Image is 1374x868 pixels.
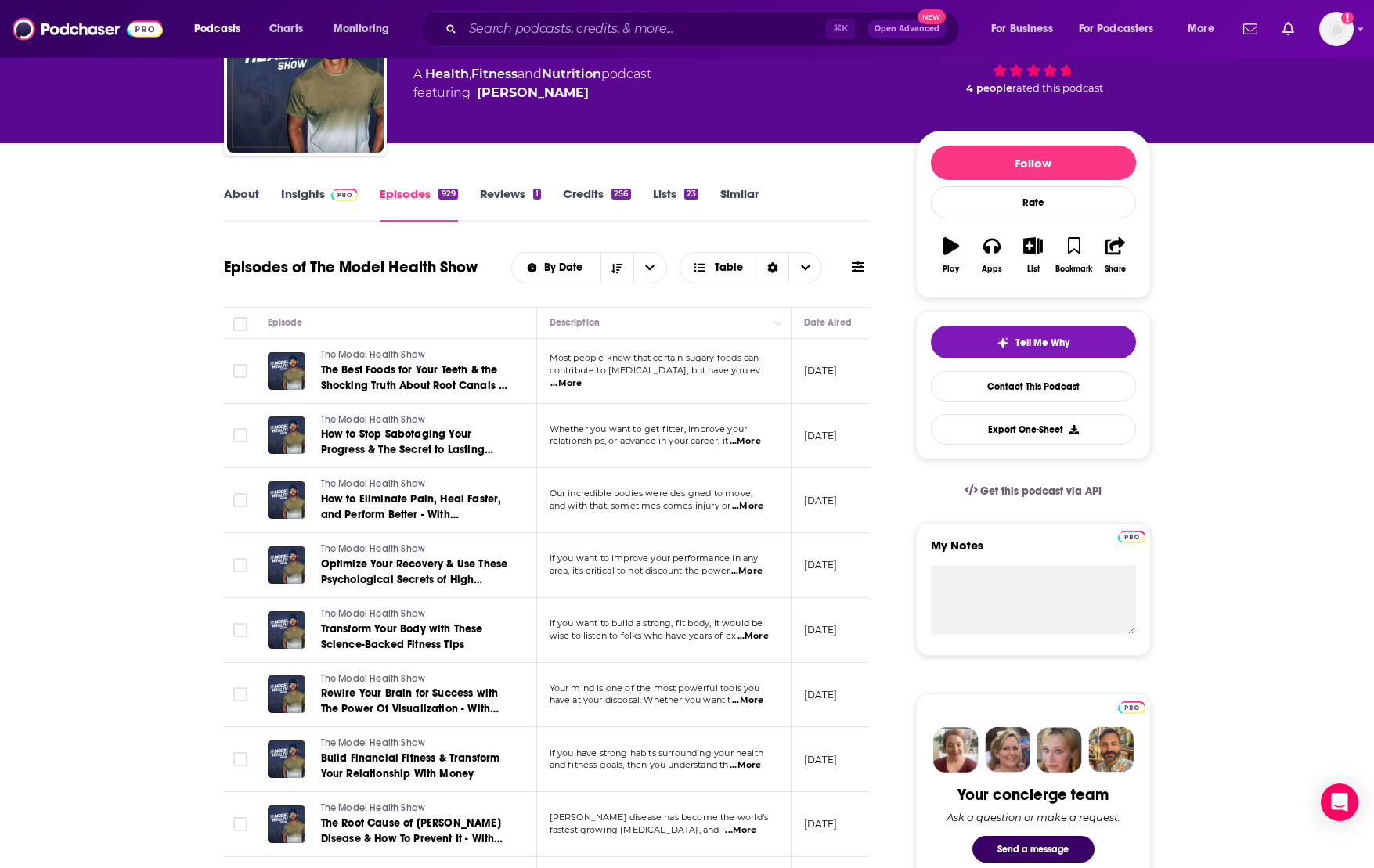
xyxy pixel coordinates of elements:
span: New [918,9,946,24]
button: Bookmark [1054,227,1095,283]
span: The Best Foods for Your Teeth & the Shocking Truth About Root Canals - With [PERSON_NAME] [321,363,508,408]
div: Episode [268,313,303,332]
img: Podchaser Pro [331,189,359,201]
a: The Model Health Show [321,737,509,751]
div: 256 [611,189,630,200]
span: Get this podcast via API [980,484,1102,498]
span: and with that, sometimes comes injury or [550,500,731,511]
button: Open AdvancedNew [867,20,947,38]
img: Podchaser - Follow, Share and Rate Podcasts [13,14,163,44]
img: Podchaser Pro [1118,701,1145,714]
span: The Model Health Show [321,414,426,425]
button: Export One-Sheet [931,414,1136,445]
div: Apps [982,265,1002,274]
a: Similar [720,186,759,222]
span: Charts [269,18,303,40]
div: List [1027,265,1040,274]
span: Toggle select row [233,817,247,831]
button: open menu [633,253,666,283]
span: Rewire Your Brain for Success with The Power Of Visualization - With [PERSON_NAME] [321,686,499,731]
span: The Model Health Show [321,737,426,748]
button: open menu [323,16,409,41]
div: Description [550,313,600,332]
button: Choose View [680,252,823,283]
span: ...More [550,377,582,390]
button: Apps [972,227,1012,283]
img: User Profile [1319,12,1354,46]
p: [DATE] [804,688,838,701]
img: Barbara Profile [985,727,1030,773]
a: Show notifications dropdown [1237,16,1264,42]
span: The Model Health Show [321,543,426,554]
h1: Episodes of The Model Health Show [224,258,478,277]
button: List [1012,227,1053,283]
button: open menu [1069,16,1177,41]
span: Toggle select row [233,752,247,766]
div: Bookmark [1055,265,1092,274]
span: ...More [732,500,763,513]
span: The Model Health Show [321,478,426,489]
span: Toggle select row [233,428,247,442]
a: Credits256 [563,186,630,222]
a: Fitness [471,67,518,81]
span: relationships, or advance in your career, it [550,435,729,446]
a: Build Financial Fitness & Transform Your Relationship With Money [321,751,509,782]
a: The Model Health Show [321,672,509,686]
a: The Best Foods for Your Teeth & the Shocking Truth About Root Canals - With [PERSON_NAME] [321,362,509,394]
span: For Business [991,18,1053,40]
span: If you have strong habits surrounding your health [550,747,763,758]
a: Optimize Your Recovery & Use These Psychological Secrets of High Performers [321,556,509,588]
button: open menu [980,16,1073,41]
span: If you want to build a strong, fit body, it would be [550,618,763,628]
span: The Root Cause of [PERSON_NAME] Disease & How To Prevent It - With [PERSON_NAME] [321,816,503,861]
a: The Model Health Show [321,607,509,621]
span: [PERSON_NAME] disease has become the world’s [550,812,769,823]
a: The Model Health Show [321,542,509,556]
span: Your mind is one of the most powerful tools you [550,683,760,693]
span: By Date [544,262,588,273]
div: Share [1105,265,1126,274]
div: Rate [931,186,1136,218]
button: Show profile menu [1319,12,1354,46]
button: Sort Direction [600,253,633,283]
h2: Choose List sort [511,252,667,283]
a: Rewire Your Brain for Success with The Power Of Visualization - With [PERSON_NAME] [321,686,509,717]
span: The Model Health Show [321,349,426,360]
div: Ask a question or make a request. [947,811,1120,823]
span: For Podcasters [1079,18,1154,40]
span: Toggle select row [233,558,247,572]
span: The Model Health Show [321,608,426,619]
a: Reviews1 [480,186,541,222]
p: [DATE] [804,364,838,377]
p: [DATE] [804,558,838,571]
a: Nutrition [542,67,601,81]
span: The Model Health Show [321,673,426,684]
span: ...More [731,565,763,578]
a: InsightsPodchaser Pro [281,186,359,222]
span: have at your disposal. Whether you want t [550,694,731,705]
span: If you want to improve your performance in any [550,553,759,564]
span: featuring [413,84,651,103]
span: ⌘ K [826,19,855,39]
span: area, it’s critical to not discount the power [550,565,730,576]
img: Sydney Profile [933,727,979,773]
a: Pro website [1118,699,1145,714]
a: Pro website [1118,528,1145,543]
span: Whether you want to get fitter, improve your [550,423,748,434]
button: Column Actions [769,314,788,333]
p: [DATE] [804,623,838,636]
div: Your concierge team [957,785,1109,805]
a: The Model Health Show [321,413,509,427]
div: Date Aired [804,313,852,332]
span: and [518,67,542,81]
span: Toggle select row [233,493,247,507]
span: ...More [737,630,769,643]
span: rated this podcast [1012,82,1103,94]
span: ...More [732,694,763,707]
img: Podchaser Pro [1118,531,1145,543]
p: [DATE] [804,817,838,830]
a: Get this podcast via API [952,472,1115,510]
label: My Notes [931,538,1136,565]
